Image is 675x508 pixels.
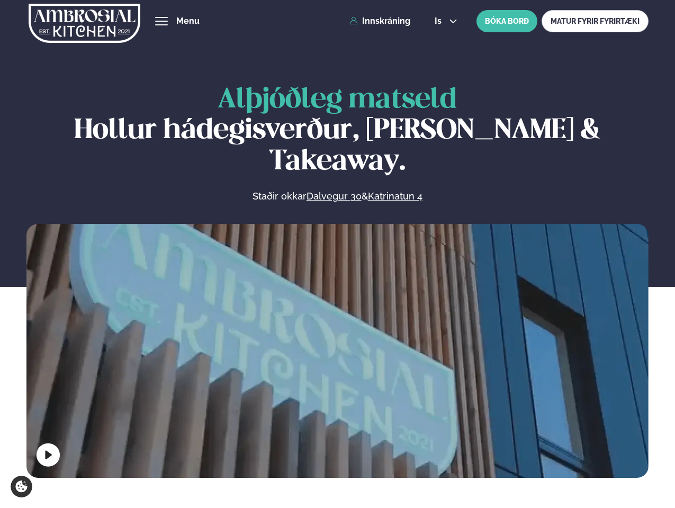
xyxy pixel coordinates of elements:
[368,190,422,203] a: Katrinatun 4
[476,10,537,32] button: BÓKA BORÐ
[29,2,140,45] img: logo
[542,10,649,32] a: MATUR FYRIR FYRIRTÆKI
[137,190,537,203] p: Staðir okkar &
[426,17,466,25] button: is
[11,476,32,497] a: Cookie settings
[307,190,362,203] a: Dalvegur 30
[155,15,168,28] button: hamburger
[218,87,457,113] span: Alþjóðleg matseld
[349,16,410,26] a: Innskráning
[435,17,445,25] span: is
[26,85,649,177] h1: Hollur hádegisverður, [PERSON_NAME] & Takeaway.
